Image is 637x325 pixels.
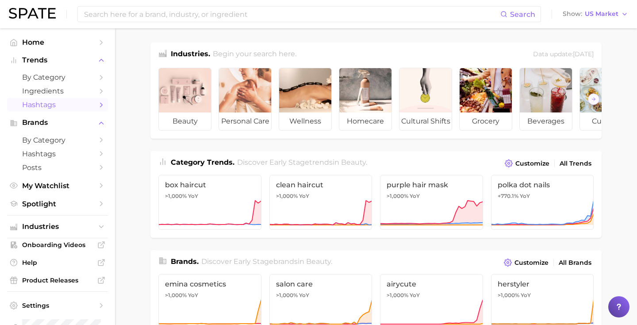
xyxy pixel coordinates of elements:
[7,238,108,251] a: Onboarding Videos
[158,175,261,230] a: box haircut>1,000% YoY
[279,68,332,131] a: wellness
[83,7,500,22] input: Search here for a brand, industry, or ingredient
[560,160,591,167] span: All Trends
[502,256,551,269] button: Customize
[399,68,452,131] a: cultural shifts
[460,112,512,130] span: grocery
[503,157,552,170] button: Customize
[588,93,599,105] button: Scroll Right
[22,38,93,46] span: Home
[22,73,93,81] span: by Category
[188,193,198,200] span: YoY
[213,49,296,61] h2: Begin your search here.
[22,136,93,144] span: by Category
[7,54,108,67] button: Trends
[7,197,108,211] a: Spotlight
[7,147,108,161] a: Hashtags
[276,280,366,288] span: salon care
[188,292,198,299] span: YoY
[339,68,392,131] a: homecare
[520,193,530,200] span: YoY
[410,292,420,299] span: YoY
[580,112,632,130] span: culinary
[158,68,211,131] a: beauty
[387,181,476,189] span: purple hair mask
[22,302,93,310] span: Settings
[410,193,420,200] span: YoY
[219,112,271,130] span: personal care
[276,193,298,199] span: >1,000%
[22,101,93,109] span: Hashtags
[22,200,93,208] span: Spotlight
[498,193,518,199] span: +770.1%
[219,68,272,131] a: personal care
[299,193,309,200] span: YoY
[22,87,93,95] span: Ingredients
[7,70,108,84] a: by Category
[22,56,93,64] span: Trends
[560,8,630,20] button: ShowUS Market
[515,160,549,167] span: Customize
[279,112,331,130] span: wellness
[380,175,483,230] a: purple hair mask>1,000% YoY
[533,49,594,61] div: Data update: [DATE]
[7,299,108,312] a: Settings
[563,12,582,16] span: Show
[171,257,199,266] span: Brands .
[341,158,366,166] span: beauty
[585,12,618,16] span: US Market
[459,68,512,131] a: grocery
[510,10,535,19] span: Search
[7,161,108,174] a: Posts
[22,163,93,172] span: Posts
[7,35,108,49] a: Home
[165,181,255,189] span: box haircut
[521,292,531,299] span: YoY
[276,292,298,298] span: >1,000%
[269,175,372,230] a: clean haircut>1,000% YoY
[498,292,519,298] span: >1,000%
[7,256,108,269] a: Help
[519,68,572,131] a: beverages
[22,119,93,127] span: Brands
[579,68,633,131] a: culinary
[7,220,108,233] button: Industries
[165,193,187,199] span: >1,000%
[299,292,309,299] span: YoY
[387,280,476,288] span: airycute
[9,8,56,19] img: SPATE
[557,158,594,170] a: All Trends
[498,181,587,189] span: polka dot nails
[7,98,108,112] a: Hashtags
[399,112,452,130] span: cultural shifts
[159,112,211,130] span: beauty
[387,193,408,199] span: >1,000%
[306,257,331,266] span: beauty
[556,257,594,269] a: All Brands
[491,175,594,230] a: polka dot nails+770.1% YoY
[237,158,367,166] span: Discover Early Stage trends in .
[276,181,366,189] span: clean haircut
[387,292,408,298] span: >1,000%
[165,280,255,288] span: emina cosmetics
[201,257,332,266] span: Discover Early Stage brands in .
[22,150,93,158] span: Hashtags
[22,182,93,190] span: My Watchlist
[22,276,93,284] span: Product Releases
[7,274,108,287] a: Product Releases
[7,116,108,129] button: Brands
[7,84,108,98] a: Ingredients
[171,49,210,61] h1: Industries.
[498,280,587,288] span: herstyler
[165,292,187,298] span: >1,000%
[339,112,391,130] span: homecare
[520,112,572,130] span: beverages
[22,241,93,249] span: Onboarding Videos
[514,259,549,267] span: Customize
[171,158,234,166] span: Category Trends .
[22,223,93,231] span: Industries
[22,259,93,267] span: Help
[7,133,108,147] a: by Category
[559,259,591,267] span: All Brands
[7,179,108,193] a: My Watchlist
